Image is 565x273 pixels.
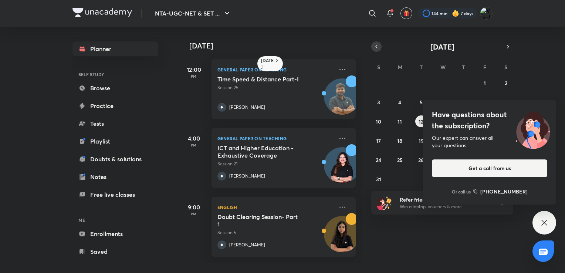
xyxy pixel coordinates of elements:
button: August 25, 2025 [394,154,406,166]
button: August 24, 2025 [373,154,385,166]
span: [DATE] [430,42,454,52]
abbr: Wednesday [440,64,446,71]
a: Playlist [72,134,158,149]
h4: Have questions about the subscription? [432,109,547,131]
a: Practice [72,98,158,113]
p: [PERSON_NAME] [229,104,265,111]
button: avatar [400,7,412,19]
p: Session 21 [217,161,334,167]
abbr: August 1, 2025 [484,80,486,87]
p: PM [179,74,209,78]
button: August 7, 2025 [457,96,469,108]
p: Session 25 [217,84,334,91]
img: Avatar [324,151,360,187]
img: Avatar [324,82,360,118]
abbr: August 17, 2025 [376,137,381,144]
a: Notes [72,169,158,184]
abbr: August 8, 2025 [483,99,486,106]
abbr: August 6, 2025 [441,99,444,106]
abbr: Sunday [377,64,380,71]
h5: Doubt Clearing Session- Part 1 [217,213,309,228]
p: Session 5 [217,229,334,236]
button: August 1, 2025 [479,77,491,89]
img: ttu_illustration_new.svg [510,109,556,149]
p: [PERSON_NAME] [229,173,265,179]
a: Doubts & solutions [72,152,158,166]
p: Or call us [452,188,471,195]
abbr: Saturday [504,64,507,71]
h6: SELF STUDY [72,68,158,81]
abbr: Friday [483,64,486,71]
h5: Time Speed & Distance Part-I [217,75,309,83]
a: Browse [72,81,158,95]
img: referral [377,195,392,210]
h5: 12:00 [179,65,209,74]
h6: [DATE] [261,58,274,70]
button: NTA-UGC-NET & SET ... [150,6,236,21]
a: Enrollments [72,226,158,241]
abbr: Monday [398,64,402,71]
img: streak [452,10,459,17]
div: Our expert can answer all your questions [432,134,547,149]
img: Avatar [324,220,360,256]
a: Planner [72,41,158,56]
button: August 3, 2025 [373,96,385,108]
abbr: August 5, 2025 [420,99,423,106]
button: August 11, 2025 [394,115,406,127]
a: Saved [72,244,158,259]
button: August 17, 2025 [373,135,385,146]
h6: Refer friends [400,196,491,203]
a: [PHONE_NUMBER] [473,188,528,195]
abbr: August 25, 2025 [397,156,403,164]
button: August 9, 2025 [500,96,512,108]
abbr: August 7, 2025 [462,99,465,106]
h6: [PHONE_NUMBER] [480,188,528,195]
img: Company Logo [72,8,132,17]
p: [PERSON_NAME] [229,242,265,248]
h5: 4:00 [179,134,209,143]
p: General Paper on Teaching [217,134,334,143]
a: Free live classes [72,187,158,202]
abbr: August 11, 2025 [397,118,402,125]
button: August 12, 2025 [415,115,427,127]
p: Win a laptop, vouchers & more [400,203,491,210]
abbr: August 12, 2025 [419,118,423,125]
button: August 5, 2025 [415,96,427,108]
h5: 9:00 [179,203,209,212]
h5: ICT and Higher Education - Exhaustive Coverage [217,144,309,159]
abbr: August 2, 2025 [505,80,507,87]
a: Tests [72,116,158,131]
button: August 31, 2025 [373,173,385,185]
abbr: August 24, 2025 [376,156,381,164]
button: August 10, 2025 [373,115,385,127]
abbr: Thursday [462,64,465,71]
p: PM [179,143,209,147]
p: English [217,203,334,212]
abbr: August 19, 2025 [419,137,424,144]
h6: ME [72,214,158,226]
abbr: August 31, 2025 [376,176,381,183]
button: August 19, 2025 [415,135,427,146]
p: PM [179,212,209,216]
p: General Paper on Teaching [217,65,334,74]
button: August 6, 2025 [436,96,448,108]
button: Get a call from us [432,159,547,177]
a: Company Logo [72,8,132,19]
abbr: Tuesday [420,64,423,71]
button: August 8, 2025 [479,96,491,108]
button: August 2, 2025 [500,77,512,89]
abbr: August 4, 2025 [398,99,401,106]
abbr: August 3, 2025 [377,99,380,106]
abbr: August 9, 2025 [504,99,507,106]
abbr: August 10, 2025 [376,118,381,125]
button: August 26, 2025 [415,154,427,166]
img: avatar [403,10,410,17]
abbr: August 18, 2025 [397,137,402,144]
img: Varsha V [480,7,493,20]
button: August 4, 2025 [394,96,406,108]
button: August 18, 2025 [394,135,406,146]
abbr: August 26, 2025 [418,156,424,164]
button: [DATE] [382,41,503,52]
h4: [DATE] [189,41,363,50]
